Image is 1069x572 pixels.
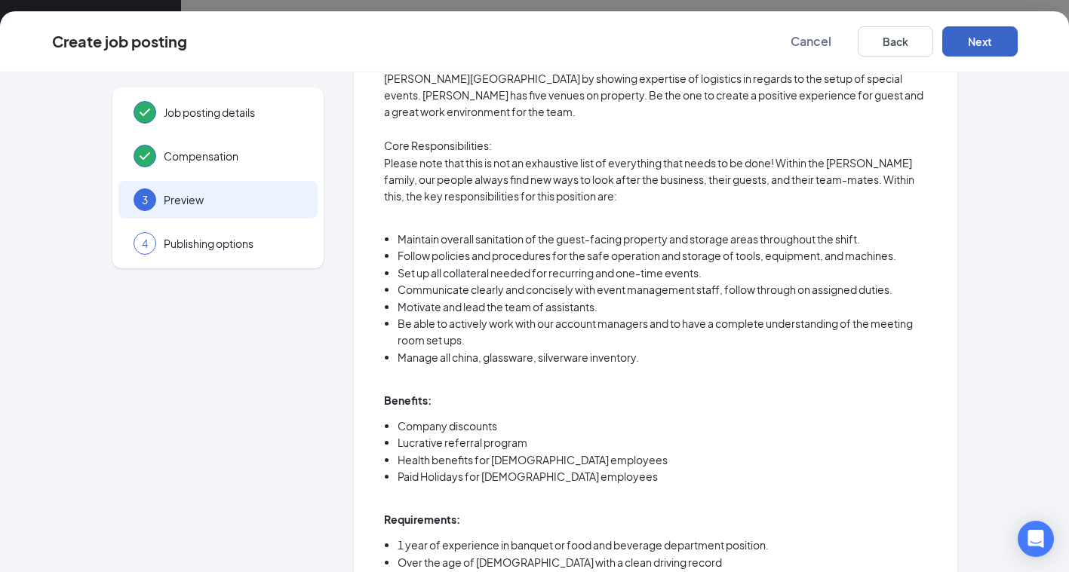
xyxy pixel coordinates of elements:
[384,512,460,526] b: Requirements:
[384,393,432,407] b: Benefits:
[1018,521,1054,557] div: Open Intercom Messenger
[398,349,927,366] li: Manage all china, glassware, silverware inventory.
[858,26,933,57] button: Back
[773,26,849,57] button: Cancel
[398,418,927,434] li: Company discounts
[398,281,927,298] li: Communicate clearly and concisely with event management staff, follow through on assigned duties.
[164,148,303,164] span: Compensation
[398,265,927,281] li: Set up all collateral needed for recurring and one-time events.
[164,105,303,120] span: Job posting details
[398,434,927,451] li: Lucrative referral program
[142,236,148,251] span: 4
[398,451,927,468] li: Health benefits for [DEMOGRAPHIC_DATA] employees
[398,537,927,553] li: 1 year of experience in banquet or food and beverage department position.
[384,137,927,154] p: Core Responsibilities:
[398,554,927,570] li: Over the age of [DEMOGRAPHIC_DATA] with a clean driving record
[164,192,303,207] span: Preview
[942,26,1018,57] button: Next
[791,34,831,49] span: Cancel
[398,231,927,247] li: Maintain overall sanitation of the guest-facing property and storage areas throughout the shift.
[384,53,927,121] p: Become one of the authors of our story. Join our team as a Food & Beverage [PERSON_NAME] at the [...
[52,33,187,50] div: Create job posting
[398,298,927,315] li: Motivate and lead the team of assistants.
[136,103,154,121] svg: Checkmark
[398,315,927,349] li: Be able to actively work with our account managers and to have a complete understanding of the me...
[398,247,927,264] li: Follow policies and procedures for the safe operation and storage of tools, equipment, and machines.
[164,236,303,251] span: Publishing options
[384,154,927,205] p: Please note that this is not an exhaustive list of everything that needs to be done! Within the [...
[398,468,927,485] li: Paid Holidays for [DEMOGRAPHIC_DATA] employees
[136,147,154,165] svg: Checkmark
[142,192,148,207] span: 3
